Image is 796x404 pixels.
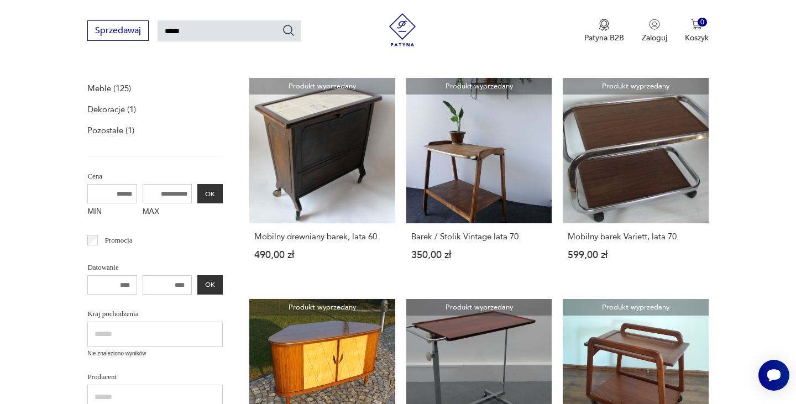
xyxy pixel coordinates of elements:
[599,19,610,31] img: Ikona medalu
[386,13,419,46] img: Patyna - sklep z meblami i dekoracjami vintage
[87,170,223,182] p: Cena
[584,33,624,43] p: Patyna B2B
[698,18,707,27] div: 0
[649,19,660,30] img: Ikonka użytkownika
[685,33,709,43] p: Koszyk
[568,232,703,242] h3: Mobilny barek Variett, lata 70.
[87,81,131,96] a: Meble (125)
[87,349,223,358] p: Nie znaleziono wyników
[87,28,149,35] a: Sprzedawaj
[87,371,223,383] p: Producent
[87,20,149,41] button: Sprzedawaj
[584,19,624,43] button: Patyna B2B
[411,232,547,242] h3: Barek / Stolik Vintage lata 70.
[584,19,624,43] a: Ikona medaluPatyna B2B
[685,19,709,43] button: 0Koszyk
[282,24,295,37] button: Szukaj
[87,102,136,117] a: Dekoracje (1)
[254,232,390,242] h3: Mobilny drewniany barek, lata 60.
[197,184,223,203] button: OK
[568,250,703,260] p: 599,00 zł
[691,19,702,30] img: Ikona koszyka
[197,275,223,295] button: OK
[87,261,223,274] p: Datowanie
[406,78,552,281] a: Produkt wyprzedanyBarek / Stolik Vintage lata 70.Barek / Stolik Vintage lata 70.350,00 zł
[87,203,137,221] label: MIN
[143,203,192,221] label: MAX
[411,250,547,260] p: 350,00 zł
[563,78,708,281] a: Produkt wyprzedanyMobilny barek Variett, lata 70.Mobilny barek Variett, lata 70.599,00 zł
[254,250,390,260] p: 490,00 zł
[105,234,133,246] p: Promocja
[758,360,789,391] iframe: Smartsupp widget button
[249,78,395,281] a: Produkt wyprzedanyMobilny drewniany barek, lata 60.Mobilny drewniany barek, lata 60.490,00 zł
[87,123,134,138] a: Pozostałe (1)
[87,308,223,320] p: Kraj pochodzenia
[642,19,667,43] button: Zaloguj
[642,33,667,43] p: Zaloguj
